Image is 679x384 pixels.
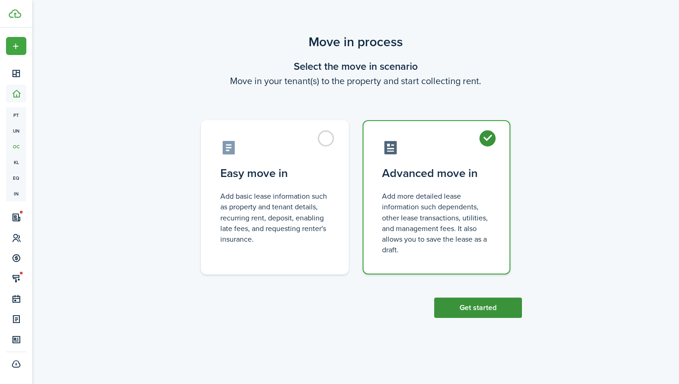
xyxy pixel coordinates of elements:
a: eq [6,170,26,186]
control-radio-card-title: Advanced move in [382,165,491,182]
button: Open menu [6,37,26,55]
a: pt [6,107,26,123]
control-radio-card-description: Add more detailed lease information such dependents, other lease transactions, utilities, and man... [382,191,491,255]
button: Get started [434,298,522,318]
wizard-step-header-description: Move in your tenant(s) to the property and start collecting rent. [189,74,522,88]
wizard-step-header-title: Select the move in scenario [189,59,522,74]
a: kl [6,154,26,170]
a: un [6,123,26,139]
a: oc [6,139,26,154]
control-radio-card-title: Easy move in [220,165,329,182]
img: TenantCloud [9,9,21,18]
control-radio-card-description: Add basic lease information such as property and tenant details, recurring rent, deposit, enablin... [220,191,329,244]
a: in [6,186,26,201]
scenario-title: Move in process [189,32,522,52]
